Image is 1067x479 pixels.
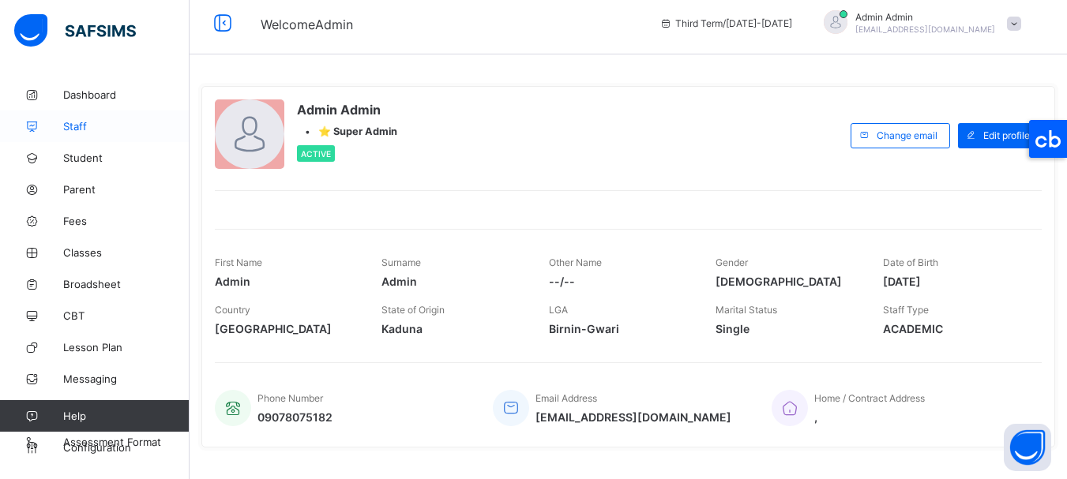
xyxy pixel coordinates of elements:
span: Staff Type [883,304,929,316]
span: State of Origin [381,304,445,316]
span: 09078075182 [257,410,332,424]
span: [EMAIL_ADDRESS][DOMAIN_NAME] [535,410,731,424]
span: [GEOGRAPHIC_DATA] [215,322,358,335]
span: Lesson Plan [63,341,190,354]
span: Date of Birth [883,256,938,268]
span: Home / Contract Address [814,392,925,404]
span: Single [716,322,858,335]
span: Parent [63,183,190,196]
span: session/term information [659,17,792,29]
span: , [814,410,925,424]
span: Change email [877,129,937,141]
span: Fees [63,215,190,227]
div: AdminAdmin [808,10,1029,36]
span: Dashboard [63,88,190,101]
span: Welcome Admin [261,17,353,32]
span: Gender [716,256,748,268]
span: Messaging [63,372,190,385]
span: Active [301,149,331,159]
span: [DEMOGRAPHIC_DATA] [716,275,858,288]
span: Admin [215,275,358,288]
span: Phone Number [257,392,323,404]
span: ACADEMIC [883,322,1026,335]
span: LGA [549,304,568,316]
span: Surname [381,256,421,268]
span: Staff [63,120,190,133]
span: First Name [215,256,262,268]
span: Edit profile [983,129,1030,141]
span: Student [63,152,190,164]
div: • [297,125,397,137]
img: safsims [14,14,136,47]
span: Other Name [549,256,602,268]
span: Admin Admin [297,102,397,118]
span: Country [215,304,250,316]
span: Birnin-Gwari [549,322,692,335]
span: [DATE] [883,275,1026,288]
span: Email Address [535,392,597,404]
span: Admin Admin [855,11,995,23]
span: Kaduna [381,322,524,335]
span: --/-- [549,275,692,288]
span: ⭐ Super Admin [318,125,397,137]
span: Help [63,410,189,422]
span: Classes [63,246,190,259]
span: [EMAIL_ADDRESS][DOMAIN_NAME] [855,24,995,34]
span: Admin [381,275,524,288]
span: Configuration [63,441,189,454]
button: Open asap [1004,424,1051,471]
span: Marital Status [716,304,777,316]
span: CBT [63,309,190,322]
span: Broadsheet [63,278,190,290]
